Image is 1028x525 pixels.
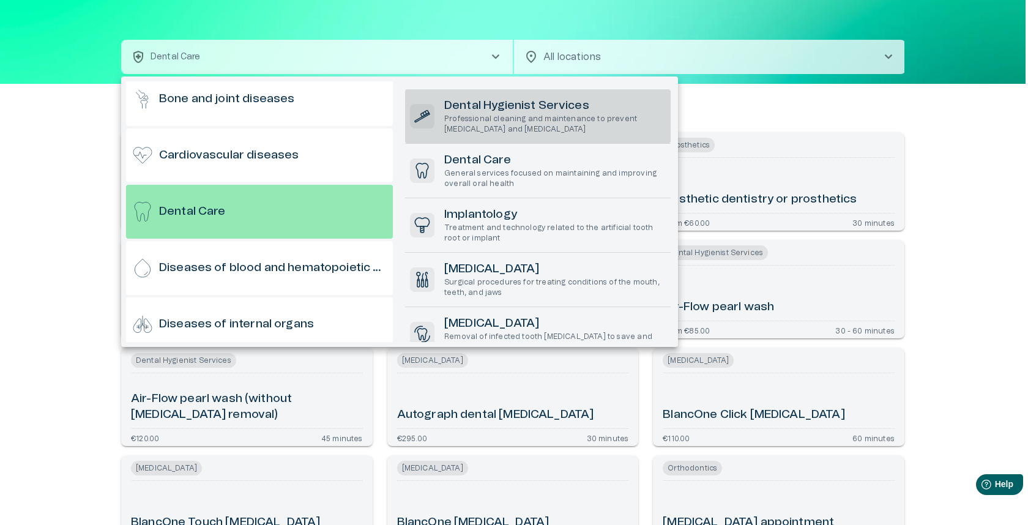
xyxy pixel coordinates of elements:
[444,152,666,169] h6: Dental Care
[444,261,666,278] h6: [MEDICAL_DATA]
[933,469,1028,504] iframe: Help widget launcher
[444,98,666,114] h6: Dental Hygienist Services
[444,114,666,135] p: Professional cleaning and maintenance to prevent [MEDICAL_DATA] and [MEDICAL_DATA]
[444,207,666,223] h6: Implantology
[444,168,666,189] p: General services focused on maintaining and improving overall oral health
[159,260,388,277] h6: Diseases of blood and hematopoietic organs
[159,91,294,108] h6: Bone and joint diseases
[159,147,299,164] h6: Cardiovascular diseases
[444,332,666,352] p: Removal of infected tooth [MEDICAL_DATA] to save and restore damaged teeth
[444,277,666,298] p: Surgical procedures for treating conditions of the mouth, teeth, and jaws
[444,223,666,244] p: Treatment and technology related to the artificial tooth root or implant
[159,204,226,220] h6: Dental Care
[159,316,314,333] h6: Diseases of internal organs
[444,316,666,332] h6: [MEDICAL_DATA]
